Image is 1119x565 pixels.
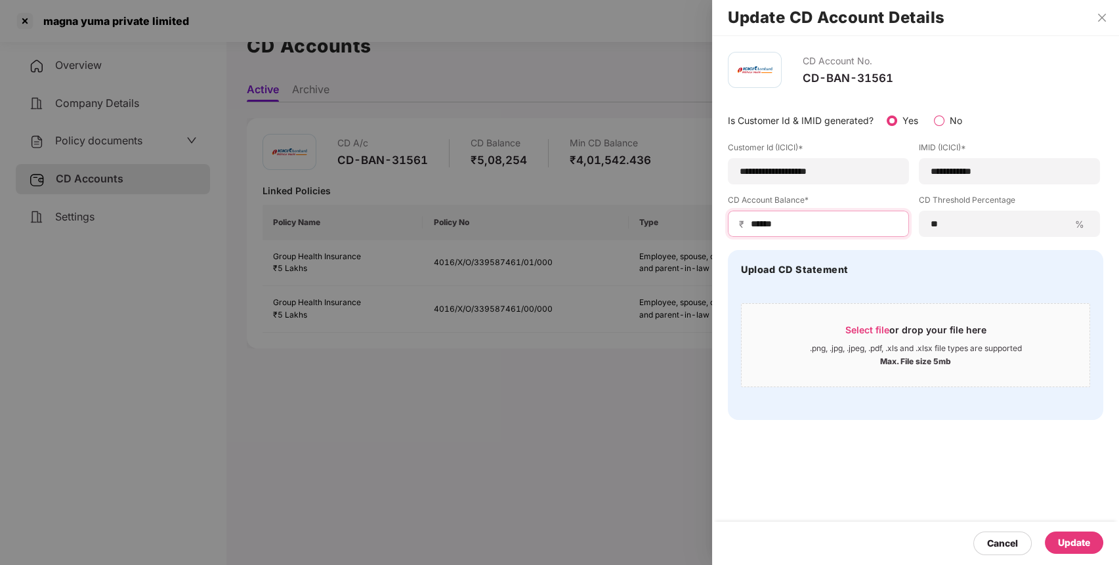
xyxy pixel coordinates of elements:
[950,115,962,126] label: No
[919,142,1100,158] label: IMID (ICICI)*
[728,10,1103,25] h2: Update CD Account Details
[1058,535,1090,550] div: Update
[803,71,893,85] div: CD-BAN-31561
[739,218,750,230] span: ₹
[735,63,774,77] img: icici.png
[880,354,951,367] div: Max. File size 5mb
[919,194,1100,211] label: CD Threshold Percentage
[728,194,909,211] label: CD Account Balance*
[987,536,1018,551] div: Cancel
[1070,218,1089,230] span: %
[845,324,986,343] div: or drop your file here
[902,115,918,126] label: Yes
[803,52,893,71] div: CD Account No.
[1097,12,1107,23] span: close
[728,114,874,128] p: Is Customer Id & IMID generated?
[728,142,909,158] label: Customer Id (ICICI)*
[845,324,889,335] span: Select file
[741,263,849,276] h4: Upload CD Statement
[1093,12,1111,24] button: Close
[810,343,1022,354] div: .png, .jpg, .jpeg, .pdf, .xls and .xlsx file types are supported
[742,314,1089,377] span: Select fileor drop your file here.png, .jpg, .jpeg, .pdf, .xls and .xlsx file types are supported...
